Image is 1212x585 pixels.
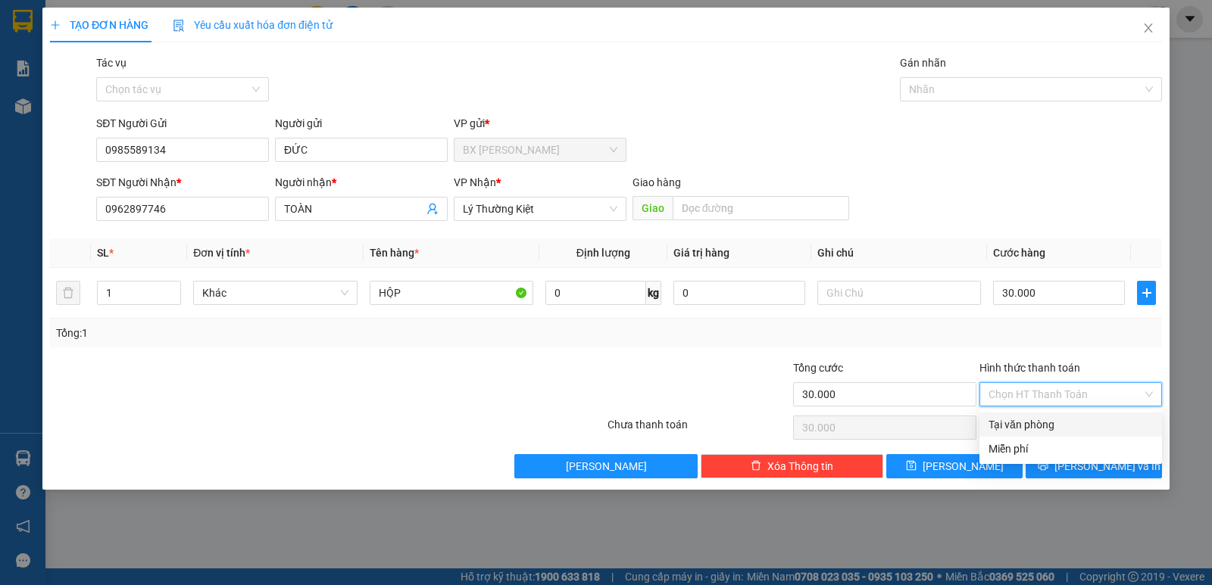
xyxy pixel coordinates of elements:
span: plus [50,20,61,30]
button: Close [1127,8,1170,50]
span: close [1142,22,1154,34]
span: [PERSON_NAME] và In [1054,458,1160,475]
div: Chưa thanh toán [606,416,792,443]
img: icon [173,20,185,32]
button: plus [1137,281,1156,305]
button: [PERSON_NAME] [514,454,697,478]
input: 0 [673,281,805,305]
span: Lý Thường Kiệt [463,198,617,220]
span: Giá trị hàng [673,247,729,259]
span: Giao hàng [633,176,681,188]
span: Tên hàng [370,247,419,259]
span: kg [646,281,661,305]
span: Yêu cầu xuất hóa đơn điện tử [173,19,333,31]
span: TẠO ĐƠN HÀNG [50,19,148,31]
span: delete [751,460,761,472]
span: [PERSON_NAME] [923,458,1004,475]
button: save[PERSON_NAME] [886,454,1023,478]
span: Định lượng [576,247,630,259]
span: BX Tân Châu [463,138,617,161]
div: VP gửi [454,115,626,132]
input: Dọc đường [673,196,850,220]
th: Ghi chú [811,238,987,268]
span: SL [97,247,109,259]
button: deleteXóa Thông tin [701,454,883,478]
span: Cước hàng [993,247,1045,259]
span: printer [1038,460,1048,472]
div: Người gửi [275,115,448,132]
span: Khác [202,282,348,304]
span: Đơn vị tính [193,247,250,259]
label: Hình thức thanh toán [979,362,1080,374]
div: Người nhận [275,174,448,191]
div: Tại văn phòng [989,416,1153,433]
button: delete [56,281,80,305]
span: VP Nhận [454,176,496,188]
span: Xóa Thông tin [767,458,833,475]
span: [PERSON_NAME] [566,458,647,475]
span: Giao [633,196,673,220]
span: save [906,460,917,472]
div: Miễn phí [989,440,1153,457]
input: VD: Bàn, Ghế [370,281,533,305]
div: Tổng: 1 [56,325,469,341]
label: Gán nhãn [900,57,946,69]
span: Tổng cước [793,362,843,374]
div: SĐT Người Nhận [96,174,269,191]
button: printer[PERSON_NAME] và In [1026,454,1162,478]
label: Tác vụ [96,57,127,69]
div: SĐT Người Gửi [96,115,269,132]
input: Ghi Chú [817,281,981,305]
span: user-add [426,203,439,215]
span: plus [1138,287,1155,299]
